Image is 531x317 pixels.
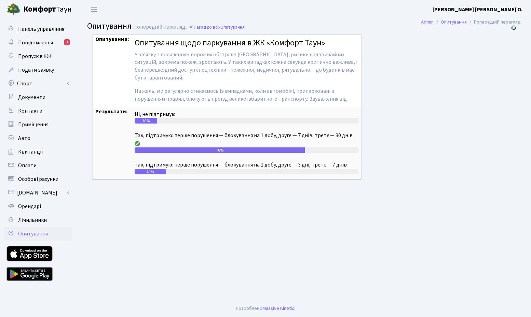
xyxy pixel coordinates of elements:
[3,36,72,49] a: Повідомлення1
[18,216,47,224] span: Лічильники
[3,213,72,227] a: Лічильники
[189,24,245,30] a: Назад до всіхОпитування
[3,118,72,131] a: Приміщення
[18,121,49,128] span: Приміщення
[135,38,358,48] h4: Опитування щодо паркування в ЖК «Комфорт Таун»
[18,93,45,101] span: Документи
[3,131,72,145] a: Авто
[135,132,358,147] div: Так, підтримую: перше порушення — блокування на 1 добу, друге — 7 днів, третє — 30 днів.
[95,108,128,115] strong: Результати:
[23,4,56,15] b: Комфорт
[441,18,467,26] a: Опитування
[135,51,358,185] span: У звʼязку з посиленням ворожих обстрілів [GEOGRAPHIC_DATA], ризики надзвичайних ситуацій, зокрема...
[3,104,72,118] a: Контакти
[3,49,72,63] a: Пропуск в ЖК
[3,186,72,200] a: [DOMAIN_NAME]
[85,4,103,15] button: Переключити навігацію
[18,230,48,237] span: Опитування
[433,6,523,13] b: [PERSON_NAME] [PERSON_NAME] О.
[18,148,43,156] span: Квитанції
[18,53,52,60] span: Пропуск в ЖК
[411,15,531,29] nav: breadcrumb
[3,200,72,213] a: Орендарі
[220,24,245,30] span: Опитування
[135,169,166,174] div: 14%
[433,5,523,14] a: [PERSON_NAME] [PERSON_NAME] О.
[135,161,358,169] div: Так, підтримую: перше порушення — блокування на 1 добу, друге — 3 дні, третє — 7 днів
[18,25,64,33] span: Панель управління
[95,35,129,43] strong: Опитування:
[262,305,294,312] a: Massive Kinetic
[18,107,42,115] span: Контакти
[421,18,434,26] a: Admin
[3,159,72,172] a: Оплати
[133,23,187,31] span: Попередній перегляд .
[3,227,72,241] a: Опитування
[23,4,72,15] span: Таун
[3,90,72,104] a: Документи
[135,118,157,124] div: 10%
[3,145,72,159] a: Квитанції
[87,20,132,32] span: Опитування
[135,111,358,118] div: Ні, не підтримую
[135,87,358,111] p: На жаль, ми регулярно стикаємось із випадками, коли автомобілі, припарковані з порушенням правил,...
[236,305,295,312] div: Розроблено .
[3,77,72,90] a: Спорт
[18,162,37,169] span: Оплати
[3,22,72,36] a: Панель управління
[3,172,72,186] a: Особові рахунки
[64,39,70,45] div: 1
[18,39,53,46] span: Повідомлення
[3,63,72,77] a: Подати заявку
[135,147,305,153] div: 76%
[467,18,521,26] li: Попередній перегляд
[7,3,21,16] img: logo.png
[18,66,54,74] span: Подати заявку
[18,134,30,142] span: Авто
[18,175,58,183] span: Особові рахунки
[18,203,41,210] span: Орендарі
